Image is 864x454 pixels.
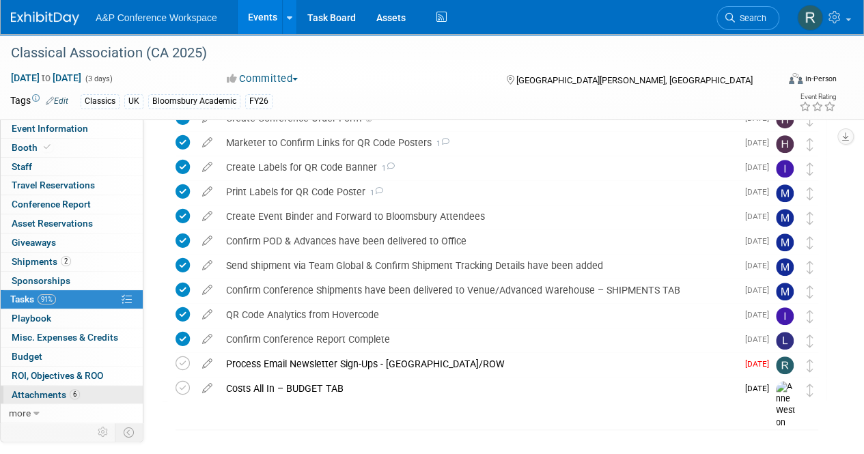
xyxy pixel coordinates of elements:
div: Confirm Conference Shipments have been delivered to Venue/Advanced Warehouse – SHIPMENTS TAB [219,279,737,302]
i: Move task [807,359,813,372]
i: Move task [807,162,813,175]
a: edit [195,259,219,272]
span: Tasks [10,294,56,304]
span: [DATE] [745,384,776,393]
span: Budget [12,351,42,362]
img: Matt Hambridge [776,258,794,276]
a: ROI, Objectives & ROO [1,367,143,385]
span: Travel Reservations [12,180,95,190]
div: Event Rating [799,94,836,100]
a: Tasks91% [1,290,143,309]
img: Rhianna Blackburn [776,356,794,374]
a: edit [195,309,219,321]
td: Tags [10,94,68,109]
span: Playbook [12,313,51,324]
div: FY26 [245,94,273,109]
i: Booth reservation complete [44,143,51,151]
span: Sponsorships [12,275,70,286]
a: Edit [46,96,68,106]
a: Event Information [1,119,143,138]
span: Conference Report [12,199,91,210]
button: Committed [222,72,303,86]
span: [DATE] [745,187,776,197]
span: [DATE] [745,261,776,270]
div: Confirm POD & Advances have been delivered to Office [219,229,737,253]
a: Travel Reservations [1,176,143,195]
a: Booth [1,139,143,157]
a: Conference Report [1,195,143,214]
div: Confirm Conference Report Complete [219,328,737,351]
span: [DATE] [745,359,776,369]
span: Misc. Expenses & Credits [12,332,118,343]
img: Ira Sumarno [776,307,794,325]
img: Rhianna Blackburn [797,5,823,31]
div: Event Format [716,71,837,91]
td: Toggle Event Tabs [115,423,143,441]
span: [DATE] [745,236,776,246]
img: Lucy Batrouney [776,332,794,350]
a: edit [195,235,219,247]
a: Giveaways [1,233,143,252]
a: Search [716,6,779,30]
span: 2 [61,256,71,266]
span: Asset Reservations [12,218,93,229]
img: Matt Hambridge [776,283,794,300]
span: [DATE] [DATE] [10,72,82,84]
i: Move task [807,384,813,397]
div: Print Labels for QR Code Poster [219,180,737,203]
i: Move task [807,335,813,347]
span: [DATE] [745,285,776,295]
span: Booth [12,142,53,153]
span: Shipments [12,256,71,267]
span: 1 [377,164,395,173]
span: Event Information [12,123,88,134]
span: [DATE] [745,310,776,320]
i: Move task [807,310,813,323]
span: to [40,72,53,83]
div: Marketer to Confirm Links for QR Code Posters [219,131,737,154]
span: 91% [38,294,56,304]
span: Giveaways [12,237,56,248]
div: Classics [81,94,120,109]
a: Budget [1,347,143,366]
i: Move task [807,212,813,225]
i: Move task [807,261,813,274]
img: Hannah Siegel [776,135,794,153]
a: Attachments6 [1,386,143,404]
span: Attachments [12,389,80,400]
a: edit [195,137,219,149]
div: UK [124,94,143,109]
span: A&P Conference Workspace [96,12,217,23]
img: Matt Hambridge [776,233,794,251]
div: Create Event Binder and Forward to Bloomsbury Attendees [219,205,737,228]
div: Costs All In – BUDGET TAB [219,377,737,400]
img: Matt Hambridge [776,184,794,202]
span: [DATE] [745,138,776,147]
i: Move task [807,236,813,249]
img: Matt Hambridge [776,209,794,227]
a: edit [195,382,219,395]
span: [DATE] [745,162,776,172]
div: Classical Association (CA 2025) [6,41,766,66]
a: edit [195,284,219,296]
a: Sponsorships [1,272,143,290]
span: 6 [70,389,80,399]
div: Send shipment via Team Global & Confirm Shipment Tracking Details have been added [219,254,737,277]
span: Search [735,13,766,23]
span: [DATE] [745,335,776,344]
img: Anne Weston [776,381,796,429]
span: 1 [432,139,449,148]
a: edit [195,333,219,345]
td: Personalize Event Tab Strip [92,423,115,441]
div: Create Labels for QR Code Banner [219,156,737,179]
a: edit [195,358,219,370]
span: Staff [12,161,32,172]
img: Format-Inperson.png [789,73,803,84]
div: Process Email Newsletter Sign-Ups - [GEOGRAPHIC_DATA]/ROW [219,352,737,375]
img: ExhibitDay [11,12,79,25]
span: (3 days) [84,74,113,83]
a: Playbook [1,309,143,328]
a: more [1,404,143,423]
div: Bloomsbury Academic [148,94,240,109]
span: ROI, Objectives & ROO [12,370,103,381]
